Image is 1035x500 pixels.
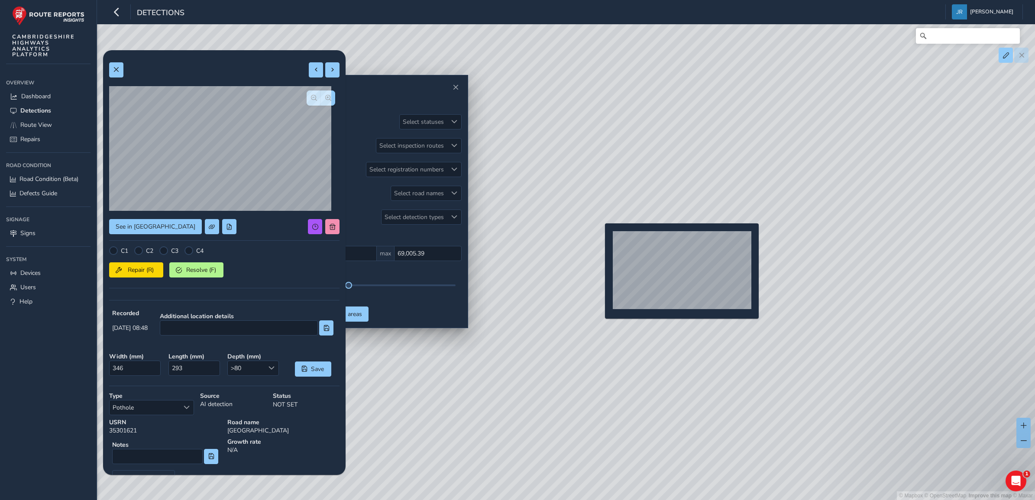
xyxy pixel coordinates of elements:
button: Repair (R) [109,262,163,277]
label: C4 [196,247,204,255]
strong: Source [200,392,267,400]
a: Users [6,280,91,294]
img: rr logo [12,6,84,26]
strong: Length ( mm ) [168,352,222,361]
div: AI detection [197,389,270,418]
span: Repair (R) [125,266,157,274]
strong: USRN [109,418,221,426]
span: See in [GEOGRAPHIC_DATA] [116,223,195,231]
strong: Status [273,392,340,400]
a: Help [6,294,91,309]
strong: Notes [112,441,218,449]
span: [PERSON_NAME] [970,4,1013,19]
a: Road Condition (Beta) [6,172,91,186]
iframe: Intercom live chat [1006,471,1026,491]
input: Search [916,28,1020,44]
span: max [377,246,394,261]
span: 1 [1023,471,1030,477]
div: Road Condition [6,159,91,172]
strong: Type [109,392,194,400]
a: Signs [6,226,91,240]
span: Help [19,297,32,306]
a: Route View [6,118,91,132]
span: [DATE] 08:48 [112,324,148,332]
button: Resolve (F) [169,262,223,277]
img: diamond-layout [952,4,967,19]
button: Save [295,361,331,377]
span: Pothole [110,400,179,415]
strong: Road name [227,418,340,426]
div: Select a type [179,400,194,415]
div: Select road names [391,186,447,200]
div: Select inspection routes [376,139,447,153]
strong: Recorded [112,309,148,317]
span: Detections [137,7,184,19]
a: Defects Guide [6,186,91,200]
span: Devices [20,269,41,277]
span: >80 [228,361,264,375]
span: Defects Guide [19,189,57,197]
a: Repairs [6,132,91,146]
button: Close [450,81,462,94]
div: Overview [6,76,91,89]
div: Select detection types [382,210,447,224]
div: [GEOGRAPHIC_DATA] [224,415,343,438]
a: Defect History [113,471,175,489]
a: Devices [6,266,91,280]
span: Signs [20,229,36,237]
strong: Width ( mm ) [109,352,162,361]
label: C1 [121,247,128,255]
span: Dashboard [21,92,51,100]
span: Save [310,365,325,373]
div: N/A [224,435,343,470]
button: [PERSON_NAME] [952,4,1016,19]
div: 35301621 [106,415,224,438]
strong: Additional location details [160,312,333,320]
div: Select registration numbers [366,162,447,177]
span: Users [20,283,36,291]
div: 35 [299,289,456,297]
strong: Depth ( mm ) [227,352,281,361]
p: NOT SET [273,400,340,409]
button: See in Route View [109,219,202,234]
span: Resolve (F) [185,266,217,274]
a: Dashboard [6,89,91,103]
span: Detections [20,106,51,115]
label: C3 [171,247,178,255]
span: Route View [20,121,52,129]
span: Repairs [20,135,40,143]
a: Detections [6,103,91,118]
span: CAMBRIDGESHIRE HIGHWAYS ANALYTICS PLATFORM [12,34,75,58]
input: 0 [394,246,462,261]
div: Signage [6,213,91,226]
div: Select statuses [400,115,447,129]
label: C2 [146,247,153,255]
strong: Growth rate [227,438,340,446]
span: Road Condition (Beta) [19,175,78,183]
h2: Filters [293,94,462,108]
div: System [6,253,91,266]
